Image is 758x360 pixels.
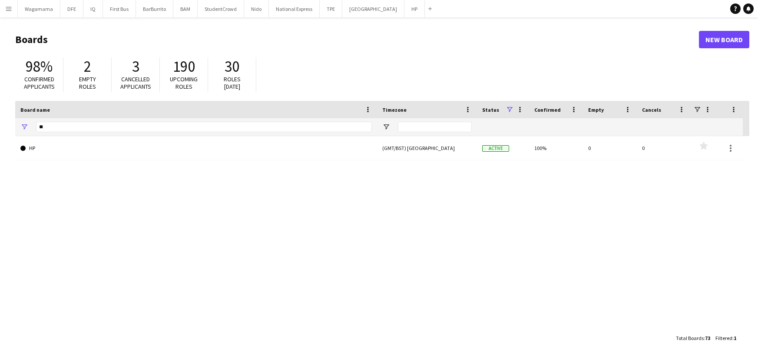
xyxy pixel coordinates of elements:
span: Filtered [715,335,732,341]
button: DFE [60,0,83,17]
button: Nido [244,0,269,17]
span: Timezone [382,107,407,113]
button: First Bus [103,0,136,17]
span: Empty roles [79,75,96,90]
span: Confirmed applicants [24,75,55,90]
input: Board name Filter Input [36,122,372,132]
button: [GEOGRAPHIC_DATA] [342,0,404,17]
span: 1 [734,335,736,341]
div: (GMT/BST) [GEOGRAPHIC_DATA] [377,136,477,160]
h1: Boards [15,33,699,46]
div: 0 [583,136,637,160]
span: 73 [705,335,710,341]
button: IQ [83,0,103,17]
span: 190 [173,57,195,76]
a: New Board [699,31,749,48]
span: Board name [20,107,50,113]
div: 100% [529,136,583,160]
span: Confirmed [534,107,561,113]
span: Cancels [642,107,661,113]
span: Roles [DATE] [224,75,241,90]
div: : [676,330,710,347]
button: Wagamama [18,0,60,17]
button: National Express [269,0,320,17]
a: HP [20,136,372,160]
span: Active [482,145,509,152]
button: HP [404,0,425,17]
button: BAM [173,0,198,17]
span: Total Boards [676,335,704,341]
span: 98% [26,57,53,76]
button: StudentCrowd [198,0,244,17]
span: Empty [588,107,604,113]
div: 0 [637,136,691,160]
input: Timezone Filter Input [398,122,472,132]
div: : [715,330,736,347]
span: 3 [132,57,139,76]
button: TPE [320,0,342,17]
button: BarBurrito [136,0,173,17]
span: 30 [225,57,239,76]
span: Upcoming roles [170,75,198,90]
button: Open Filter Menu [20,123,28,131]
button: Open Filter Menu [382,123,390,131]
span: Status [482,107,499,113]
span: 2 [84,57,91,76]
span: Cancelled applicants [120,75,151,90]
